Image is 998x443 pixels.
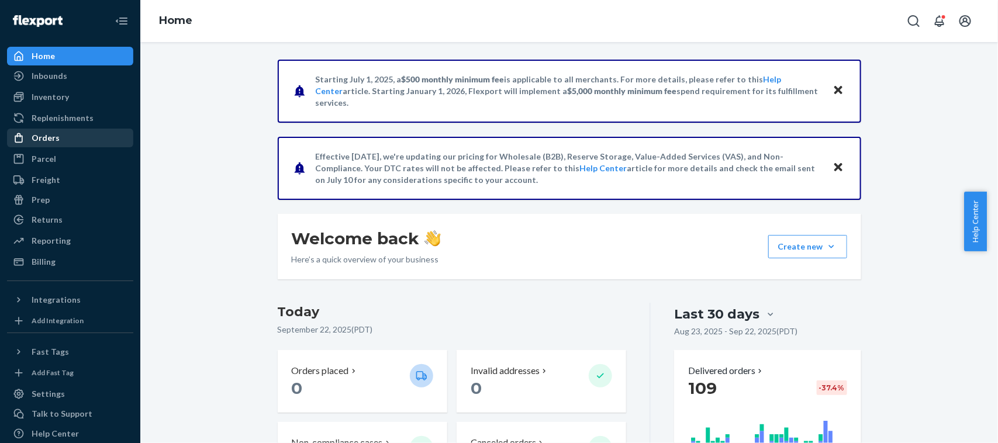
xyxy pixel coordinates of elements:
a: Settings [7,385,133,403]
img: Flexport logo [13,15,63,27]
a: Add Fast Tag [7,366,133,380]
button: Close [831,160,846,176]
span: 0 [471,378,482,398]
div: Fast Tags [32,346,69,358]
span: $500 monthly minimum fee [402,74,505,84]
p: Starting July 1, 2025, a is applicable to all merchants. For more details, please refer to this a... [316,74,821,109]
p: Orders placed [292,364,349,378]
div: Inventory [32,91,69,103]
a: Parcel [7,150,133,168]
div: Help Center [32,428,79,439]
span: 0 [292,378,303,398]
a: Help Center [580,163,627,173]
h3: Today [278,303,627,321]
div: Integrations [32,294,81,306]
div: -37.4 % [817,380,847,395]
button: Invalid addresses 0 [457,350,626,413]
a: Billing [7,252,133,271]
div: Orders [32,132,60,144]
a: Inventory [7,88,133,106]
div: Home [32,50,55,62]
button: Open Search Box [902,9,926,33]
button: Fast Tags [7,342,133,361]
div: Inbounds [32,70,67,82]
ol: breadcrumbs [150,4,202,38]
a: Returns [7,210,133,229]
div: Parcel [32,153,56,165]
a: Replenishments [7,109,133,127]
a: Orders [7,129,133,147]
button: Open account menu [954,9,977,33]
a: Inbounds [7,67,133,85]
div: Billing [32,256,56,268]
button: Help Center [964,192,987,251]
img: hand-wave emoji [424,230,441,247]
div: Add Integration [32,316,84,326]
p: September 22, 2025 ( PDT ) [278,324,627,335]
button: Integrations [7,290,133,309]
a: Add Integration [7,314,133,328]
div: Prep [32,194,50,206]
a: Home [159,14,192,27]
h1: Welcome back [292,228,441,249]
a: Freight [7,171,133,189]
span: 109 [688,378,717,398]
div: Reporting [32,235,71,247]
div: Settings [32,388,65,400]
button: Close [831,82,846,99]
button: Close Navigation [110,9,133,33]
a: Reporting [7,231,133,250]
p: Effective [DATE], we're updating our pricing for Wholesale (B2B), Reserve Storage, Value-Added Se... [316,151,821,186]
p: Invalid addresses [471,364,540,378]
div: Returns [32,214,63,226]
button: Create new [768,235,847,258]
button: Delivered orders [688,364,765,378]
button: Open notifications [928,9,951,33]
span: $5,000 monthly minimum fee [568,86,677,96]
a: Home [7,47,133,65]
p: Here’s a quick overview of your business [292,254,441,265]
div: Replenishments [32,112,94,124]
a: Help Center [7,424,133,443]
div: Talk to Support [32,408,92,420]
div: Add Fast Tag [32,368,74,378]
p: Aug 23, 2025 - Sep 22, 2025 ( PDT ) [674,326,797,337]
button: Orders placed 0 [278,350,447,413]
div: Freight [32,174,60,186]
a: Talk to Support [7,404,133,423]
div: Last 30 days [674,305,759,323]
a: Prep [7,191,133,209]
